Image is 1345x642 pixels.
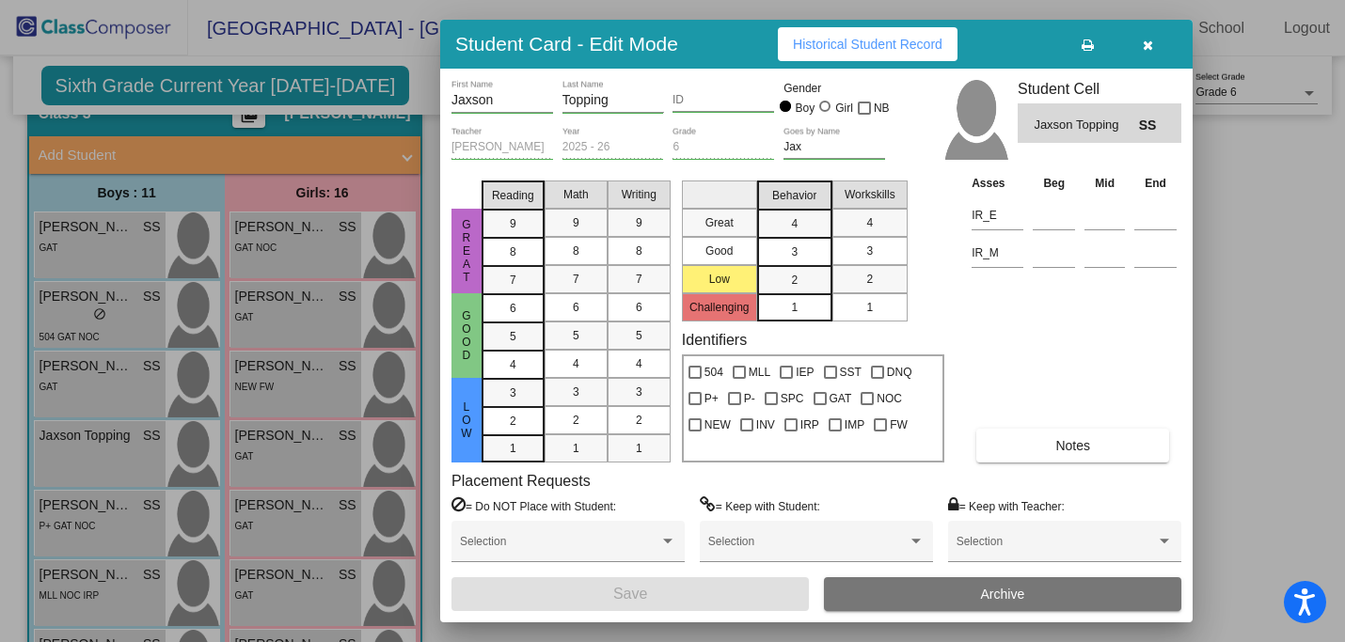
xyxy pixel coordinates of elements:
span: 1 [510,440,516,457]
label: Placement Requests [451,472,591,490]
input: assessment [972,201,1023,229]
span: 3 [791,243,798,260]
span: SPC [781,387,804,410]
div: Girl [834,100,853,117]
span: SST [840,361,862,384]
h3: Student Card - Edit Mode [455,32,678,55]
span: P- [744,387,755,410]
span: 6 [510,300,516,317]
span: 7 [636,271,642,288]
span: IEP [796,361,814,384]
label: = Keep with Teacher: [948,496,1065,515]
span: FW [890,414,908,436]
span: Save [613,586,647,602]
span: NEW [704,414,731,436]
span: Low [458,400,475,440]
span: SS [1139,116,1165,135]
span: 5 [573,327,579,344]
span: 1 [866,299,873,316]
span: 3 [636,384,642,400]
span: IRP [800,414,819,436]
span: 6 [573,299,579,316]
span: NOC [877,387,902,410]
span: 9 [636,214,642,231]
span: DNQ [887,361,912,384]
span: 8 [510,243,516,260]
mat-label: Gender [783,80,885,97]
span: 1 [791,299,798,316]
span: 8 [573,243,579,259]
span: 1 [636,440,642,457]
h3: Student Cell [1018,80,1181,98]
th: Beg [1028,173,1080,194]
input: assessment [972,239,1023,267]
button: Historical Student Record [778,27,957,61]
label: Identifiers [682,331,747,349]
span: 2 [573,412,579,429]
span: 3 [866,243,873,259]
span: 504 [704,361,723,384]
span: 2 [636,412,642,429]
span: 6 [636,299,642,316]
span: 7 [573,271,579,288]
span: INV [756,414,775,436]
th: Mid [1080,173,1130,194]
span: 8 [636,243,642,259]
span: MLL [749,361,770,384]
span: 1 [573,440,579,457]
span: 4 [636,355,642,372]
span: 4 [573,355,579,372]
span: 2 [510,413,516,430]
button: Save [451,577,809,611]
span: 4 [510,356,516,373]
span: Writing [622,186,657,203]
span: IMP [845,414,864,436]
span: Archive [981,587,1025,602]
span: GAT [830,387,852,410]
th: End [1130,173,1181,194]
span: Workskills [845,186,895,203]
input: grade [672,141,774,154]
span: 2 [866,271,873,288]
th: Asses [967,173,1028,194]
span: NB [874,97,890,119]
span: P+ [704,387,719,410]
span: Notes [1055,438,1090,453]
span: 9 [573,214,579,231]
label: = Do NOT Place with Student: [451,496,616,515]
span: Historical Student Record [793,37,942,52]
span: Great [458,218,475,284]
input: goes by name [783,141,885,154]
input: year [562,141,664,154]
span: 3 [573,384,579,400]
div: Boy [795,100,815,117]
span: Reading [492,187,534,204]
span: 9 [510,215,516,232]
input: teacher [451,141,553,154]
span: 5 [510,328,516,345]
label: = Keep with Student: [700,496,820,515]
span: Behavior [772,187,816,204]
span: Good [458,309,475,362]
button: Notes [976,429,1169,462]
span: 2 [791,272,798,289]
span: 5 [636,327,642,344]
span: 3 [510,384,516,401]
span: Math [563,186,589,203]
span: 4 [866,214,873,231]
button: Archive [824,577,1181,611]
span: Jaxson Topping [1034,116,1138,135]
span: 4 [791,215,798,232]
span: 7 [510,272,516,289]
